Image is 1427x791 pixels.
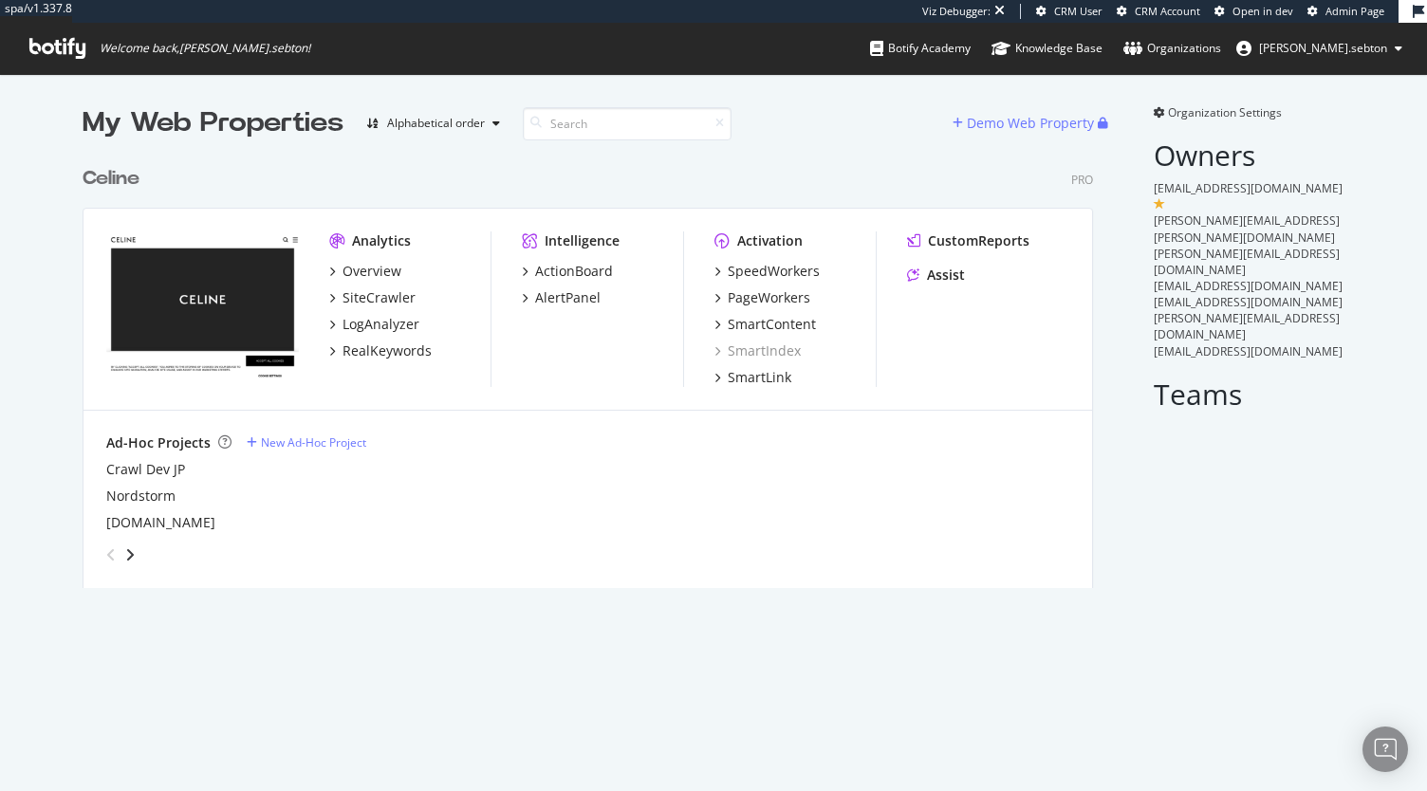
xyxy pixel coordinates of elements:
a: RealKeywords [329,341,432,360]
div: Assist [927,266,965,285]
a: Nordstorm [106,487,176,506]
span: [EMAIL_ADDRESS][DOMAIN_NAME] [1154,278,1343,294]
div: Celine [83,165,139,193]
div: Viz Debugger: [922,4,991,19]
img: celine.com [106,231,299,385]
div: Botify Academy [870,39,971,58]
div: Knowledge Base [991,39,1103,58]
a: Assist [907,266,965,285]
div: SmartLink [728,368,791,387]
a: Admin Page [1307,4,1384,19]
span: Welcome back, [PERSON_NAME].sebton ! [100,41,310,56]
a: Organizations [1123,23,1221,74]
div: angle-left [99,540,123,570]
a: ActionBoard [522,262,613,281]
a: SmartContent [714,315,816,334]
a: Crawl Dev JP [106,460,185,479]
a: LogAnalyzer [329,315,419,334]
button: Alphabetical order [359,108,508,138]
a: SiteCrawler [329,288,416,307]
div: Intelligence [545,231,620,250]
span: CRM User [1054,4,1103,18]
input: Search [523,107,732,140]
h2: Owners [1154,139,1344,171]
a: SmartIndex [714,341,801,360]
span: CRM Account [1135,4,1200,18]
a: Knowledge Base [991,23,1103,74]
span: [PERSON_NAME][EMAIL_ADDRESS][DOMAIN_NAME] [1154,246,1340,278]
span: [PERSON_NAME][EMAIL_ADDRESS][PERSON_NAME][DOMAIN_NAME] [1154,212,1340,245]
a: CustomReports [907,231,1029,250]
a: CRM User [1036,4,1103,19]
a: SpeedWorkers [714,262,820,281]
span: [EMAIL_ADDRESS][DOMAIN_NAME] [1154,180,1343,196]
a: CRM Account [1117,4,1200,19]
a: Overview [329,262,401,281]
a: PageWorkers [714,288,810,307]
div: SmartContent [728,315,816,334]
span: Open in dev [1232,4,1293,18]
a: Demo Web Property [953,115,1098,131]
span: anne.sebton [1259,40,1387,56]
div: angle-right [123,545,137,564]
div: grid [83,142,1108,588]
span: [PERSON_NAME][EMAIL_ADDRESS][DOMAIN_NAME] [1154,310,1340,342]
span: Admin Page [1325,4,1384,18]
button: Demo Web Property [953,108,1098,138]
div: Alphabetical order [387,118,485,129]
div: Organizations [1123,39,1221,58]
span: [EMAIL_ADDRESS][DOMAIN_NAME] [1154,294,1343,310]
h2: Teams [1154,378,1344,410]
div: ActionBoard [535,262,613,281]
div: Analytics [352,231,411,250]
a: [DOMAIN_NAME] [106,513,215,532]
div: PageWorkers [728,288,810,307]
div: SpeedWorkers [728,262,820,281]
div: CustomReports [928,231,1029,250]
span: [EMAIL_ADDRESS][DOMAIN_NAME] [1154,343,1343,359]
div: Ad-Hoc Projects [106,433,211,452]
button: [PERSON_NAME].sebton [1221,33,1418,64]
span: Organization Settings [1168,104,1282,120]
div: Activation [737,231,803,250]
div: Demo Web Property [967,114,1094,133]
div: My Web Properties [83,104,343,142]
div: Overview [343,262,401,281]
div: Pro [1071,172,1093,188]
a: SmartLink [714,368,791,387]
a: Botify Academy [870,23,971,74]
a: New Ad-Hoc Project [247,434,366,451]
div: SiteCrawler [343,288,416,307]
div: AlertPanel [535,288,601,307]
div: RealKeywords [343,341,432,360]
a: Open in dev [1214,4,1293,19]
a: Celine [83,165,147,193]
div: Open Intercom Messenger [1362,727,1408,772]
div: New Ad-Hoc Project [261,434,366,451]
a: AlertPanel [522,288,601,307]
div: LogAnalyzer [343,315,419,334]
